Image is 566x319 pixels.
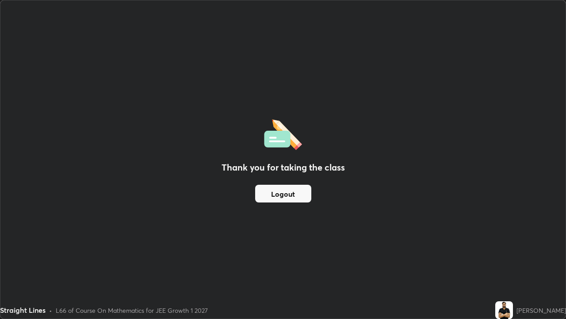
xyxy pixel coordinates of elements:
[495,301,513,319] img: b05bcea645f8424287ad6e11acd3532d.jpg
[516,306,566,315] div: [PERSON_NAME]
[222,161,345,174] h2: Thank you for taking the class
[264,117,302,150] img: offlineFeedback.1438e8b3.svg
[56,306,208,315] div: L66 of Course On Mathematics for JEE Growth 1 2027
[255,185,311,202] button: Logout
[49,306,52,315] div: •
